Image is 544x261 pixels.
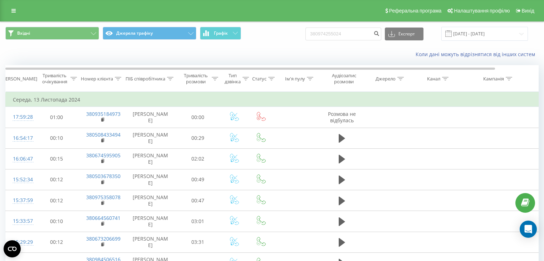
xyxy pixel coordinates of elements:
[34,107,79,128] td: 01:00
[126,190,176,211] td: [PERSON_NAME]
[126,107,176,128] td: [PERSON_NAME]
[182,73,210,85] div: Тривалість розмови
[176,169,220,190] td: 00:49
[34,128,79,148] td: 00:10
[214,31,228,36] span: Графік
[81,76,113,82] div: Номер клієнта
[328,110,356,124] span: Розмова не відбулась
[327,73,361,85] div: Аудіозапис розмови
[34,148,79,169] td: 00:15
[389,8,442,14] span: Реферальна програма
[86,131,121,138] a: 380508433494
[86,173,121,179] a: 380503678350
[427,76,440,82] div: Канал
[126,232,176,252] td: [PERSON_NAME]
[176,232,220,252] td: 03:31
[86,215,121,221] a: 380664560741
[416,51,539,58] a: Коли дані можуть відрізнятися вiд інших систем
[454,8,510,14] span: Налаштування профілю
[225,73,241,85] div: Тип дзвінка
[4,240,21,257] button: Open CMP widget
[103,27,196,40] button: Джерела трафіку
[86,194,121,201] a: 380975358078
[13,110,27,124] div: 17:59:28
[86,110,121,117] a: 380935184973
[13,214,27,228] div: 15:33:57
[385,28,423,40] button: Експорт
[376,76,396,82] div: Джерело
[13,193,27,207] div: 15:37:59
[86,235,121,242] a: 380673206699
[520,221,537,238] div: Open Intercom Messenger
[483,76,504,82] div: Кампанія
[305,28,381,40] input: Пошук за номером
[34,190,79,211] td: 00:12
[34,232,79,252] td: 00:12
[176,128,220,148] td: 00:29
[13,173,27,187] div: 15:52:34
[126,76,165,82] div: ПІБ співробітника
[5,27,99,40] button: Вхідні
[126,128,176,148] td: [PERSON_NAME]
[1,76,37,82] div: [PERSON_NAME]
[13,131,27,145] div: 16:54:17
[200,27,241,40] button: Графік
[126,211,176,232] td: [PERSON_NAME]
[40,73,69,85] div: Тривалість очікування
[86,152,121,159] a: 380674595905
[252,76,266,82] div: Статус
[34,169,79,190] td: 00:12
[285,76,305,82] div: Ім'я пулу
[176,107,220,128] td: 00:00
[176,148,220,169] td: 02:02
[176,211,220,232] td: 03:01
[34,211,79,232] td: 00:10
[126,148,176,169] td: [PERSON_NAME]
[126,169,176,190] td: [PERSON_NAME]
[17,30,30,36] span: Вхідні
[176,190,220,211] td: 00:47
[522,8,534,14] span: Вихід
[13,235,27,249] div: 15:29:29
[13,152,27,166] div: 16:06:47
